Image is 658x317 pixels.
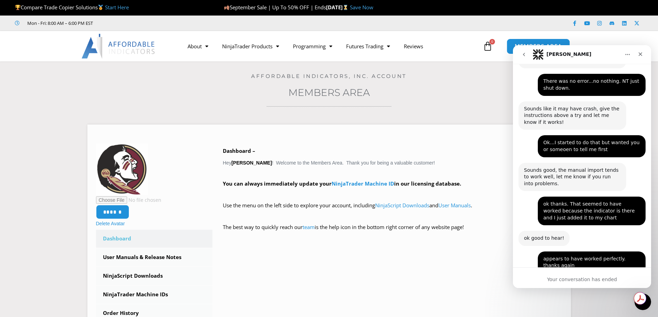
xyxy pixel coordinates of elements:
a: Start Here [105,4,129,11]
a: About [181,38,215,54]
a: NinjaScript Downloads [96,267,213,285]
iframe: Intercom live chat [513,45,651,288]
span: Mon - Fri: 8:00 AM – 6:00 PM EST [26,19,93,27]
a: Save Now [350,4,373,11]
a: Affordable Indicators, Inc. Account [251,73,407,79]
a: Delete Avatar [96,221,125,226]
a: Programming [286,38,339,54]
a: Members Area [288,87,370,98]
nav: Menu [181,38,481,54]
img: FSU%20logo-150x150.png [96,143,148,195]
a: 0 [473,36,503,56]
img: 🍂 [224,5,229,10]
img: 🥇 [98,5,103,10]
a: NinjaTrader Machine ID [332,180,394,187]
span: MEMBERS AREA [515,43,562,49]
img: 🏆 [15,5,20,10]
a: MEMBERS AREA [507,38,570,54]
a: Reviews [397,38,430,54]
span: Compare Trade Copier Solutions [15,4,129,11]
a: NinjaTrader Products [215,38,286,54]
a: team [303,224,315,230]
span: September Sale | Up To 50% OFF | Ends [224,4,326,11]
a: Futures Trading [339,38,397,54]
p: Use the menu on the left side to explore your account, including and . [223,201,562,220]
img: LogoAI | Affordable Indicators – NinjaTrader [82,34,156,59]
a: NinjaScript Downloads [375,202,429,209]
strong: [PERSON_NAME] [231,160,272,166]
img: ⌛ [343,5,348,10]
div: Hey ! Welcome to the Members Area. Thank you for being a valuable customer! [223,146,562,242]
a: User Manuals [438,202,471,209]
span: 0 [489,39,495,44]
b: Dashboard – [223,147,255,154]
strong: You can always immediately update your in our licensing database. [223,180,461,187]
a: Dashboard [96,230,213,248]
a: NinjaTrader Machine IDs [96,286,213,304]
iframe: Customer reviews powered by Trustpilot [103,20,206,27]
strong: [DATE] [326,4,350,11]
p: The best way to quickly reach our is the help icon in the bottom right corner of any website page! [223,222,562,242]
a: User Manuals & Release Notes [96,248,213,266]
